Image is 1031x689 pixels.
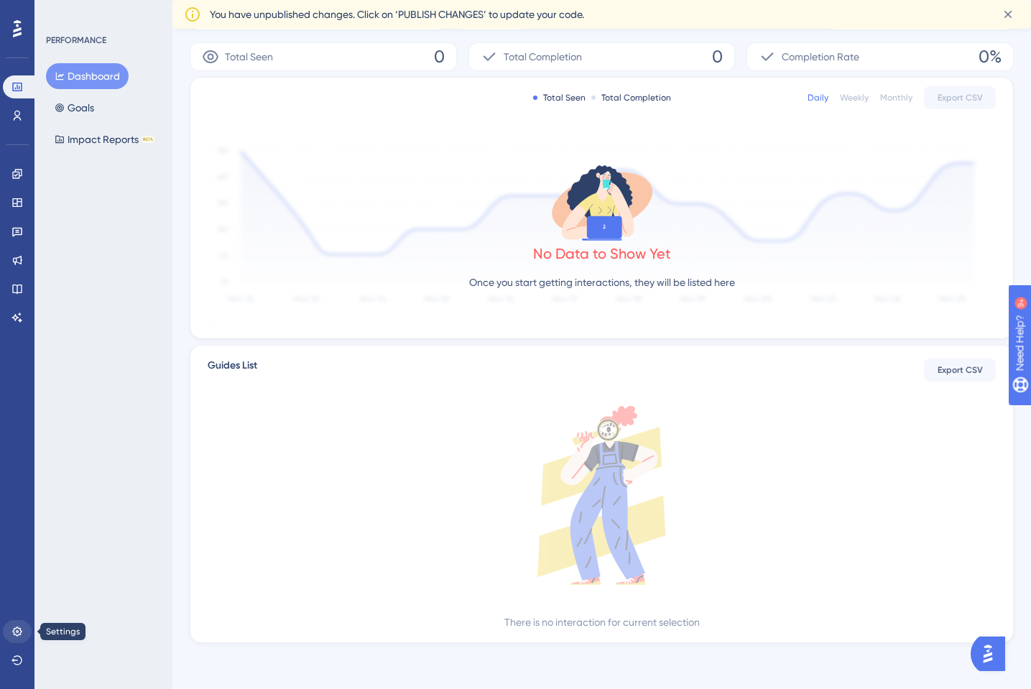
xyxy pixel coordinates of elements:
[808,92,828,103] div: Daily
[712,45,723,68] span: 0
[142,136,154,143] div: BETA
[46,34,106,46] div: PERFORMANCE
[938,92,983,103] span: Export CSV
[971,632,1014,675] iframe: UserGuiding AI Assistant Launcher
[533,92,586,103] div: Total Seen
[504,48,582,65] span: Total Completion
[938,364,983,376] span: Export CSV
[34,4,90,21] span: Need Help?
[208,357,257,383] span: Guides List
[469,274,735,291] p: Once you start getting interactions, they will be listed here
[225,48,273,65] span: Total Seen
[924,86,996,109] button: Export CSV
[782,48,859,65] span: Completion Rate
[924,359,996,382] button: Export CSV
[46,95,103,121] button: Goals
[434,45,445,68] span: 0
[46,63,129,89] button: Dashboard
[46,126,163,152] button: Impact ReportsBETA
[880,92,912,103] div: Monthly
[504,614,700,631] div: There is no interaction for current selection
[98,7,106,19] div: 9+
[840,92,869,103] div: Weekly
[591,92,671,103] div: Total Completion
[533,244,671,264] div: No Data to Show Yet
[979,45,1002,68] span: 0%
[210,6,584,23] span: You have unpublished changes. Click on ‘PUBLISH CHANGES’ to update your code.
